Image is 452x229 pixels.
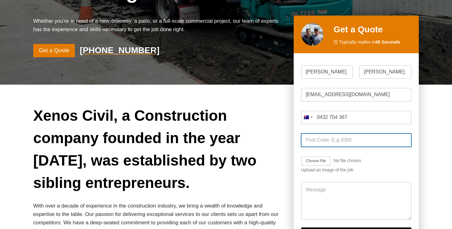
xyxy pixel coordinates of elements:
strong: 45 Seconds [375,40,400,44]
input: Last Name [359,65,411,79]
input: First Name [301,65,353,79]
h2: Get a Quote [333,23,411,36]
span: Typically replies in [339,39,400,46]
p: Whether you’re in need of a new driveway, a patio, or a full-scale commercial project, our team o... [33,17,284,34]
button: Selected country [301,111,315,124]
div: Upload an Image of the job [301,168,411,173]
span: Get a Quote [39,46,69,55]
h2: Xenos Civil, a Construction company founded in the year [DATE], was established by two sibling en... [33,105,284,194]
input: Email [301,88,411,101]
a: Get a Quote [33,44,75,57]
input: Post Code: E.g 2000 [301,133,411,147]
input: Mobile [301,111,411,124]
a: [PHONE_NUMBER] [80,44,160,57]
